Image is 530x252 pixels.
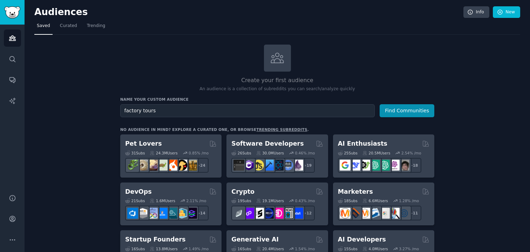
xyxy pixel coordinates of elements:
input: Pick a short name, like "Digital Marketers" or "Movie-Goers" [120,104,375,117]
img: web3 [263,208,274,219]
img: aws_cdk [176,208,187,219]
div: 24.3M Users [150,151,177,155]
img: AWS_Certified_Experts [137,208,148,219]
img: PetAdvice [176,160,187,171]
a: Trending [84,20,108,35]
div: 2.11 % /mo [186,198,206,203]
div: 0.46 % /mo [295,151,315,155]
div: 3.27 % /mo [399,246,419,251]
img: 0xPolygon [243,208,254,219]
div: 1.28 % /mo [399,198,419,203]
img: MarketingResearch [389,208,400,219]
div: 20.5M Users [362,151,390,155]
a: Curated [57,20,80,35]
span: Saved [37,23,50,29]
div: + 14 [194,206,209,220]
img: cockatiel [167,160,177,171]
img: turtle [157,160,168,171]
div: 0.43 % /mo [295,198,315,203]
div: 0.85 % /mo [189,151,209,155]
img: csharp [243,160,254,171]
img: GoogleGeminiAI [340,160,351,171]
span: Trending [87,23,105,29]
h2: Crypto [231,187,254,196]
a: trending subreddits [256,127,307,132]
img: reactnative [273,160,284,171]
div: 19 Sub s [231,198,251,203]
img: chatgpt_promptDesign [369,160,380,171]
a: Saved [34,20,53,35]
a: New [493,6,520,18]
img: defi_ [292,208,303,219]
h2: Create your first audience [120,76,434,85]
div: 19.1M Users [256,198,284,203]
div: 2.54 % /mo [401,151,421,155]
div: 15 Sub s [338,246,358,251]
div: 30.0M Users [256,151,284,155]
div: 25 Sub s [338,151,358,155]
div: 16 Sub s [125,246,145,251]
img: dogbreed [186,160,197,171]
img: googleads [379,208,390,219]
div: 4.0M Users [362,246,388,251]
img: Docker_DevOps [147,208,158,219]
h2: Generative AI [231,235,279,244]
div: 26 Sub s [231,151,251,155]
img: GummySearch logo [4,6,20,19]
img: CryptoNews [283,208,293,219]
h2: Marketers [338,187,373,196]
div: 18 Sub s [338,198,358,203]
div: + 11 [407,206,421,220]
img: software [233,160,244,171]
span: Curated [60,23,77,29]
img: ArtificalIntelligence [399,160,409,171]
img: learnjavascript [253,160,264,171]
div: 1.54 % /mo [295,246,315,251]
h2: DevOps [125,187,152,196]
div: + 19 [300,158,315,173]
h2: Audiences [34,7,463,18]
div: 1.6M Users [150,198,175,203]
img: bigseo [349,208,360,219]
div: + 12 [300,206,315,220]
div: 21 Sub s [125,198,145,203]
img: DevOpsLinks [157,208,168,219]
img: OpenAIDev [389,160,400,171]
img: OnlineMarketing [399,208,409,219]
div: + 18 [407,158,421,173]
h2: AI Enthusiasts [338,139,387,148]
img: PlatformEngineers [186,208,197,219]
img: AItoolsCatalog [359,160,370,171]
div: 31 Sub s [125,151,145,155]
h2: Software Developers [231,139,304,148]
div: 16 Sub s [231,246,251,251]
img: azuredevops [127,208,138,219]
div: 6.6M Users [362,198,388,203]
div: 13.8M Users [150,246,177,251]
img: AskComputerScience [283,160,293,171]
div: No audience in mind? Explore a curated one, or browse . [120,127,309,132]
img: defiblockchain [273,208,284,219]
h2: Startup Founders [125,235,185,244]
img: leopardgeckos [147,160,158,171]
img: content_marketing [340,208,351,219]
p: An audience is a collection of subreddits you can search/analyze quickly [120,86,434,92]
img: AskMarketing [359,208,370,219]
img: chatgpt_prompts_ [379,160,390,171]
img: DeepSeek [349,160,360,171]
img: Emailmarketing [369,208,380,219]
img: ballpython [137,160,148,171]
h2: AI Developers [338,235,386,244]
button: Find Communities [380,104,434,117]
img: ethstaker [253,208,264,219]
img: ethfinance [233,208,244,219]
div: 20.4M Users [256,246,284,251]
img: herpetology [127,160,138,171]
img: iOSProgramming [263,160,274,171]
a: Info [463,6,489,18]
div: + 24 [194,158,209,173]
div: 1.49 % /mo [189,246,209,251]
img: elixir [292,160,303,171]
img: platformengineering [167,208,177,219]
h2: Pet Lovers [125,139,162,148]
